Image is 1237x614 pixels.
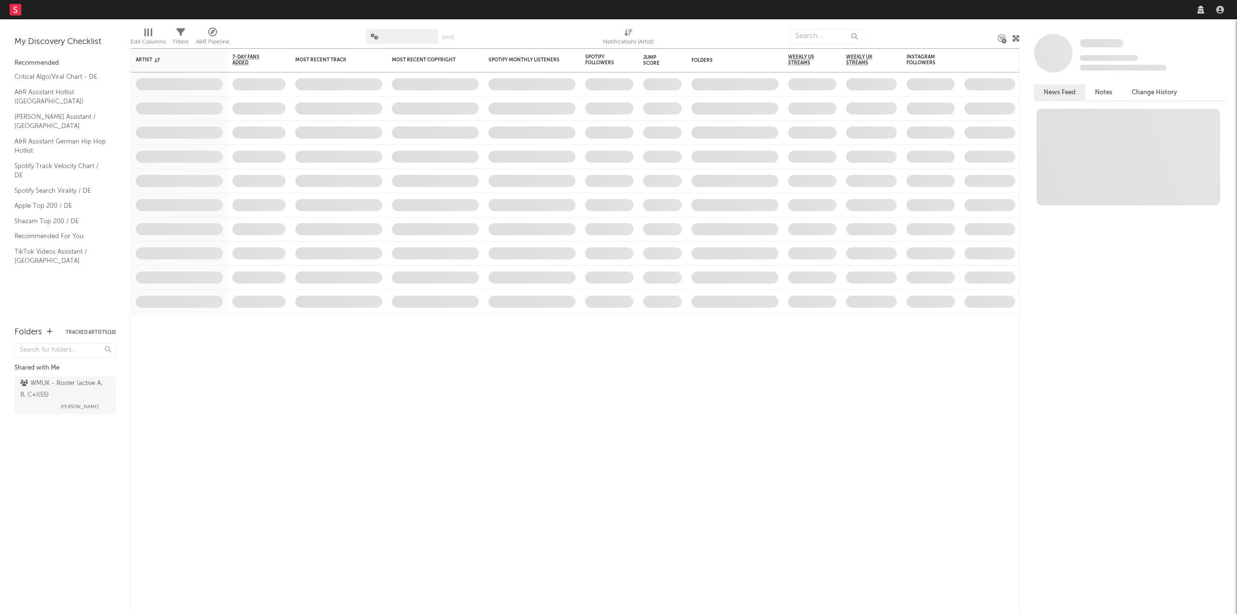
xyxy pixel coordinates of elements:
[489,57,561,63] div: Spotify Monthly Listeners
[14,36,116,48] div: My Discovery Checklist
[14,327,42,338] div: Folders
[196,36,230,48] div: A&R Pipeline
[585,54,619,66] div: Spotify Followers
[691,57,764,63] div: Folders
[790,29,863,43] input: Search...
[14,231,106,242] a: Recommended For You
[14,161,106,181] a: Spotify Track Velocity Chart / DE
[846,54,882,66] span: Weekly UK Streams
[14,343,116,357] input: Search for folders...
[14,112,106,131] a: [PERSON_NAME] Assistant / [GEOGRAPHIC_DATA]
[14,362,116,374] div: Shared with Me
[392,57,464,63] div: Most Recent Copyright
[14,87,106,107] a: A&R Assistant Hotlist ([GEOGRAPHIC_DATA])
[906,54,940,66] div: Instagram Followers
[603,24,654,52] div: Notifications (Artist)
[14,216,106,227] a: Shazam Top 200 / DE
[442,35,454,40] button: Save
[643,55,667,66] div: Jump Score
[60,401,99,413] span: [PERSON_NAME]
[173,36,188,48] div: Filters
[14,186,106,196] a: Spotify Search Virality / DE
[1034,85,1085,100] button: News Feed
[136,57,208,63] div: Artist
[603,36,654,48] div: Notifications (Artist)
[1080,55,1138,61] span: Tracking Since: [DATE]
[173,24,188,52] div: Filters
[14,246,106,266] a: TikTok Videos Assistant / [GEOGRAPHIC_DATA]
[20,378,108,401] div: WMUK - Roster (active A, B, C+) ( 55 )
[788,54,822,66] span: Weekly US Streams
[1080,65,1166,71] span: 0 fans last week
[1085,85,1122,100] button: Notes
[130,24,166,52] div: Edit Columns
[295,57,368,63] div: Most Recent Track
[1080,39,1123,47] span: Some Artist
[130,36,166,48] div: Edit Columns
[14,200,106,211] a: Apple Top 200 / DE
[14,136,106,156] a: A&R Assistant German Hip Hop Hotlist
[14,57,116,69] div: Recommended
[196,24,230,52] div: A&R Pipeline
[1080,39,1123,48] a: Some Artist
[66,330,116,335] button: Tracked Artists(10)
[232,54,271,66] span: 7-Day Fans Added
[14,71,106,82] a: Critical Algo/Viral Chart - DE
[1122,85,1187,100] button: Change History
[14,376,116,414] a: WMUK - Roster (active A, B, C+)(55)[PERSON_NAME]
